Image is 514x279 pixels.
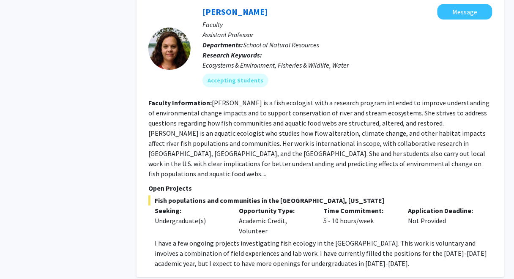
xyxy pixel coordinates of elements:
[202,30,492,40] p: Assistant Professor
[202,60,492,70] div: Ecosystems & Environment, Fisheries & Wildlife, Water
[437,4,492,19] button: Message Allison Pease
[243,41,319,49] span: School of Natural Resources
[148,98,212,107] b: Faculty Information:
[148,195,492,205] span: Fish populations and communities in the [GEOGRAPHIC_DATA], [US_STATE]
[202,19,492,30] p: Faculty
[233,205,317,236] div: Academic Credit, Volunteer
[155,216,227,226] div: Undergraduate(s)
[408,205,480,216] p: Application Deadline:
[148,183,492,193] p: Open Projects
[202,51,262,59] b: Research Keywords:
[324,205,396,216] p: Time Commitment:
[6,241,36,273] iframe: Chat
[202,6,268,17] a: [PERSON_NAME]
[239,205,311,216] p: Opportunity Type:
[202,41,243,49] b: Departments:
[148,98,490,178] fg-read-more: [PERSON_NAME] is a fish ecologist with a research program intended to improve understanding of en...
[155,238,492,268] p: I have a few ongoing projects investigating fish ecology in the [GEOGRAPHIC_DATA]. This work is v...
[202,74,268,87] mat-chip: Accepting Students
[402,205,486,236] div: Not Provided
[317,205,402,236] div: 5 - 10 hours/week
[155,205,227,216] p: Seeking:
